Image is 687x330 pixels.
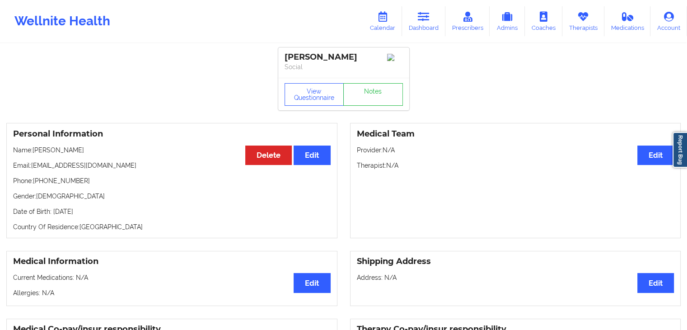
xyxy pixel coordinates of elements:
a: Therapists [562,6,604,36]
p: Provider: N/A [357,146,674,155]
p: Gender: [DEMOGRAPHIC_DATA] [13,192,331,201]
p: Country Of Residence: [GEOGRAPHIC_DATA] [13,222,331,231]
button: Edit [294,146,330,165]
p: Email: [EMAIL_ADDRESS][DOMAIN_NAME] [13,161,331,170]
p: Social [285,62,403,71]
a: Prescribers [445,6,490,36]
a: Report Bug [673,132,687,168]
h3: Shipping Address [357,256,674,267]
button: Edit [637,273,674,292]
img: Image%2Fplaceholer-image.png [387,54,403,61]
p: Current Medications: N/A [13,273,331,282]
a: Calendar [363,6,402,36]
button: Delete [245,146,292,165]
a: Medications [604,6,651,36]
p: Therapist: N/A [357,161,674,170]
h3: Personal Information [13,129,331,139]
h3: Medical Information [13,256,331,267]
a: Notes [343,83,403,106]
h3: Medical Team [357,129,674,139]
button: View Questionnaire [285,83,344,106]
p: Address: N/A [357,273,674,282]
p: Name: [PERSON_NAME] [13,146,331,155]
button: Edit [637,146,674,165]
button: Edit [294,273,330,292]
p: Phone: [PHONE_NUMBER] [13,176,331,185]
a: Admins [490,6,525,36]
a: Coaches [525,6,562,36]
a: Account [650,6,687,36]
p: Date of Birth: [DATE] [13,207,331,216]
a: Dashboard [402,6,445,36]
p: Allergies: N/A [13,288,331,297]
div: [PERSON_NAME] [285,52,403,62]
